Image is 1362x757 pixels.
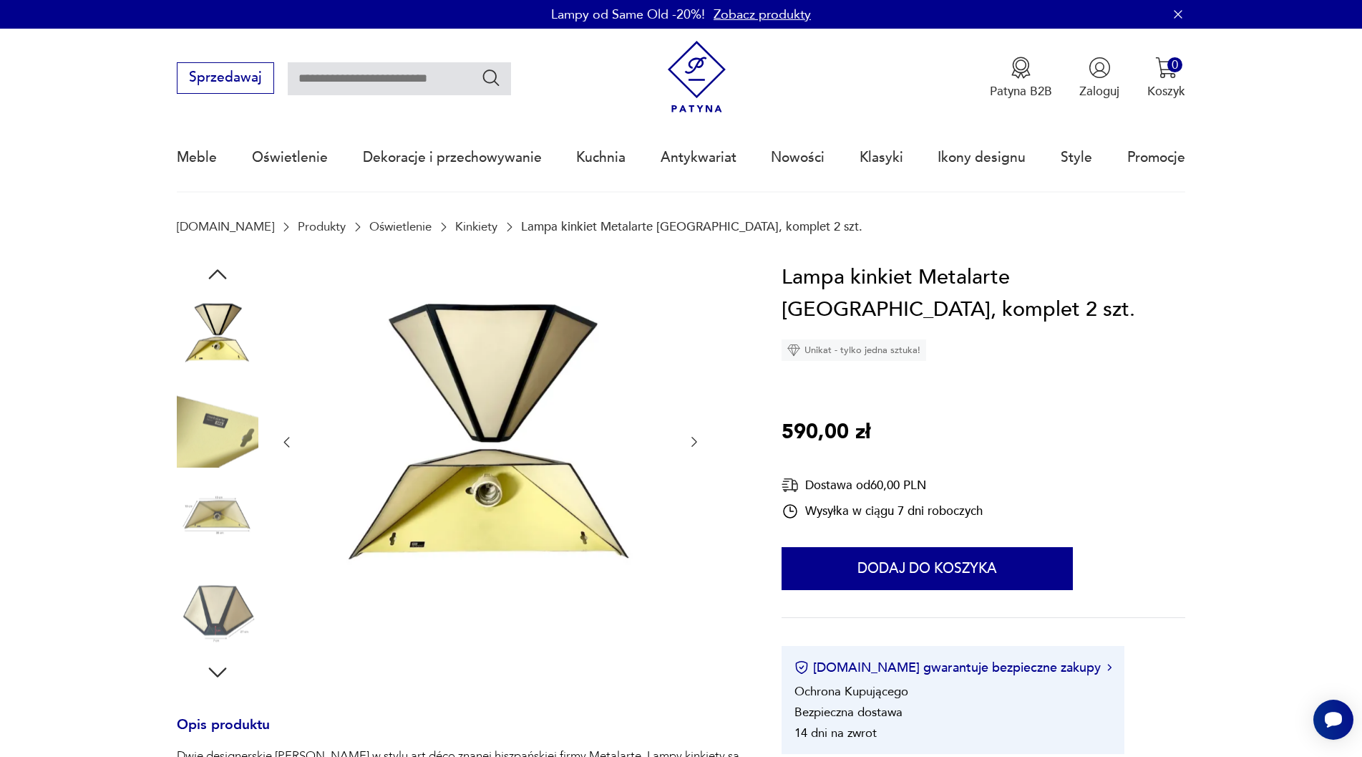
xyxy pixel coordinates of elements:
[1167,57,1182,72] div: 0
[1079,83,1119,100] p: Zaloguj
[794,659,1112,677] button: [DOMAIN_NAME] gwarantuje bezpieczne zakupy
[794,704,903,720] li: Bezpieczna dostawa
[252,125,328,191] a: Oświetlenie
[177,720,740,748] h3: Opis produktu
[661,41,733,113] img: Patyna - sklep z meblami i dekoracjami vintage
[1089,57,1111,79] img: Ikonka użytkownika
[363,125,542,191] a: Dekoracje i przechowywanie
[177,568,258,650] img: Zdjęcie produktu Lampa kinkiet Metalarte Spain, komplet 2 szt.
[551,6,705,24] p: Lampy od Same Old -20%!
[782,503,983,520] div: Wysyłka w ciągu 7 dni roboczych
[177,73,273,85] a: Sprzedawaj
[938,125,1026,191] a: Ikony designu
[794,725,877,741] li: 14 dni na zwrot
[990,83,1052,100] p: Patyna B2B
[782,339,926,361] div: Unikat - tylko jedna sztuka!
[1147,57,1185,100] button: 0Koszyk
[661,125,736,191] a: Antykwariat
[782,261,1185,327] h1: Lampa kinkiet Metalarte [GEOGRAPHIC_DATA], komplet 2 szt.
[311,261,670,620] img: Zdjęcie produktu Lampa kinkiet Metalarte Spain, komplet 2 szt.
[860,125,903,191] a: Klasyki
[521,220,862,233] p: Lampa kinkiet Metalarte [GEOGRAPHIC_DATA], komplet 2 szt.
[782,476,983,494] div: Dostawa od 60,00 PLN
[782,476,799,494] img: Ikona dostawy
[771,125,825,191] a: Nowości
[1313,700,1353,740] iframe: Smartsupp widget button
[177,385,258,467] img: Zdjęcie produktu Lampa kinkiet Metalarte Spain, komplet 2 szt.
[481,67,502,88] button: Szukaj
[177,294,258,376] img: Zdjęcie produktu Lampa kinkiet Metalarte Spain, komplet 2 szt.
[794,683,908,700] li: Ochrona Kupującego
[298,220,346,233] a: Produkty
[1061,125,1092,191] a: Style
[1079,57,1119,100] button: Zaloguj
[782,416,870,449] p: 590,00 zł
[1147,83,1185,100] p: Koszyk
[990,57,1052,100] a: Ikona medaluPatyna B2B
[576,125,626,191] a: Kuchnia
[369,220,432,233] a: Oświetlenie
[1127,125,1185,191] a: Promocje
[714,6,811,24] a: Zobacz produkty
[990,57,1052,100] button: Patyna B2B
[177,477,258,559] img: Zdjęcie produktu Lampa kinkiet Metalarte Spain, komplet 2 szt.
[177,125,217,191] a: Meble
[177,220,274,233] a: [DOMAIN_NAME]
[177,62,273,94] button: Sprzedawaj
[782,547,1073,590] button: Dodaj do koszyka
[787,344,800,357] img: Ikona diamentu
[455,220,497,233] a: Kinkiety
[1155,57,1177,79] img: Ikona koszyka
[794,660,809,675] img: Ikona certyfikatu
[1107,664,1112,671] img: Ikona strzałki w prawo
[1010,57,1032,79] img: Ikona medalu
